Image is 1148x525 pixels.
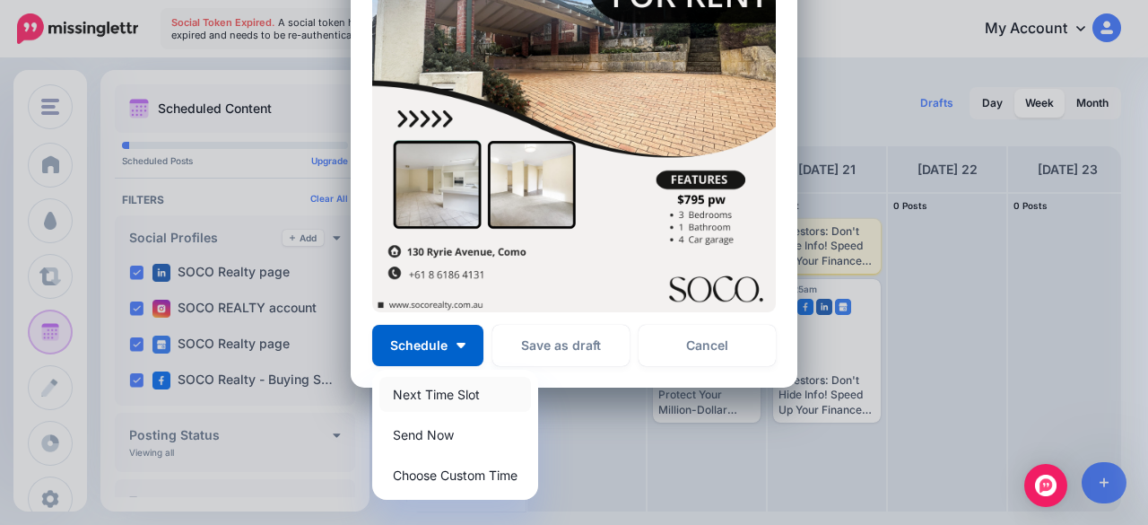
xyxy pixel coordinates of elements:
[379,377,531,412] a: Next Time Slot
[390,339,448,352] span: Schedule
[379,417,531,452] a: Send Now
[379,458,531,493] a: Choose Custom Time
[372,370,538,500] div: Schedule
[1024,464,1067,507] div: Open Intercom Messenger
[639,325,776,366] a: Cancel
[372,325,483,366] button: Schedule
[492,325,630,366] button: Save as draft
[457,343,465,348] img: arrow-down-white.png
